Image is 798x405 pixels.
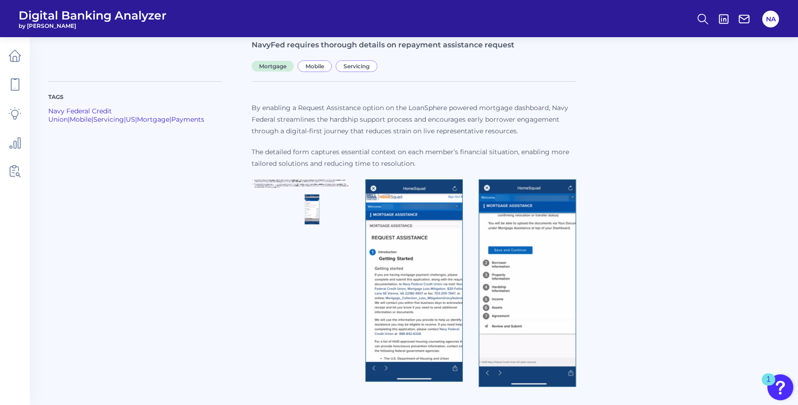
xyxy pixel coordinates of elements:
[336,60,377,72] span: Servicing
[48,107,112,124] a: Navy Federal Credit Union
[68,115,70,124] span: |
[762,11,779,27] button: NA
[766,379,771,392] div: 1
[252,61,298,70] a: Mortgage
[48,93,222,101] p: Tags
[19,22,167,29] span: by [PERSON_NAME]
[478,179,577,388] img: nv3.png
[252,40,577,51] h1: NavyFed requires thorough details on repayment assistance request
[767,374,793,400] button: Open Resource Center, 1 new notification
[93,115,124,124] a: Servicing
[70,115,91,124] a: Mobile
[252,102,577,137] p: By enabling a Request Assistance option on the LoanSphere powered mortgage dashboard, Navy Federa...
[48,19,222,70] p: Best Practice
[365,179,463,382] img: nv2.png
[19,8,167,22] span: Digital Banking Analyzer
[252,146,577,170] p: The detailed form captures essential context on each member’s financial situation, enabling more ...
[137,115,169,124] a: Mortgage
[336,61,381,70] a: Servicing
[124,115,126,124] span: |
[252,179,350,225] img: nv1.png
[91,115,93,124] span: |
[298,60,332,72] span: Mobile
[298,61,336,70] a: Mobile
[126,115,135,124] a: US
[252,61,294,72] span: Mortgage
[169,115,171,124] span: |
[135,115,137,124] span: |
[171,115,204,124] a: Payments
